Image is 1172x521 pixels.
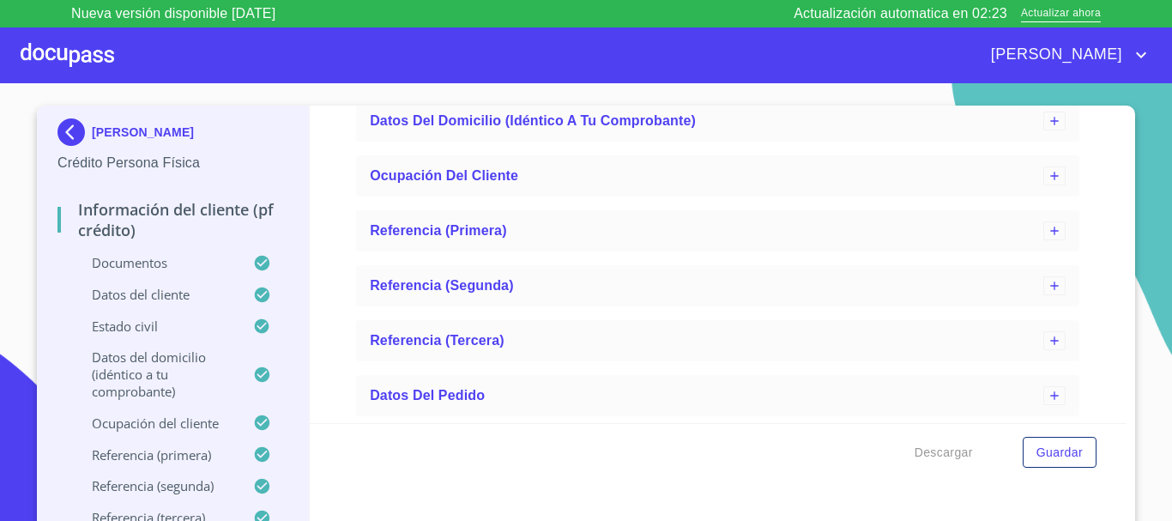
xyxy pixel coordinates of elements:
p: Crédito Persona Física [57,153,288,173]
div: Datos del domicilio (idéntico a tu comprobante) [356,100,1079,142]
span: [PERSON_NAME] [978,41,1131,69]
span: Datos del pedido [370,388,485,403]
p: Actualización automatica en 02:23 [794,3,1007,24]
span: Referencia (segunda) [370,278,514,293]
span: Referencia (primera) [370,223,507,238]
p: Ocupación del Cliente [57,415,253,432]
span: Guardar [1036,442,1083,463]
p: Datos del domicilio (idéntico a tu comprobante) [57,348,253,400]
div: [PERSON_NAME] [57,118,288,153]
button: Guardar [1023,437,1096,469]
p: Información del cliente (PF crédito) [57,199,288,240]
img: Docupass spot blue [57,118,92,146]
p: Estado Civil [57,318,253,335]
p: Nueva versión disponible [DATE] [71,3,275,24]
p: Documentos [57,254,253,271]
span: Referencia (tercera) [370,333,504,348]
div: Referencia (segunda) [356,265,1079,306]
span: Datos del domicilio (idéntico a tu comprobante) [370,113,696,128]
p: [PERSON_NAME] [92,125,194,139]
p: Referencia (primera) [57,446,253,463]
span: Actualizar ahora [1021,5,1101,23]
p: Referencia (segunda) [57,477,253,494]
button: Descargar [908,437,980,469]
div: Referencia (primera) [356,210,1079,251]
div: Datos del pedido [356,375,1079,416]
p: Datos del cliente [57,286,253,303]
span: Descargar [915,442,973,463]
div: Referencia (tercera) [356,320,1079,361]
button: account of current user [978,41,1151,69]
span: Ocupación del Cliente [370,168,518,183]
div: Ocupación del Cliente [356,155,1079,197]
